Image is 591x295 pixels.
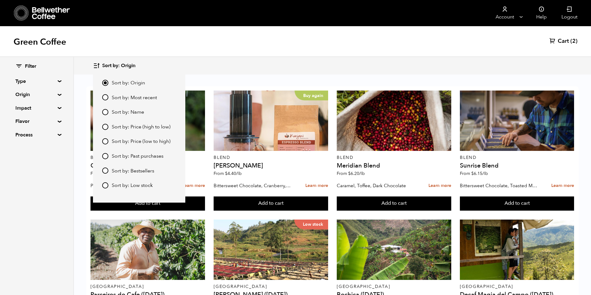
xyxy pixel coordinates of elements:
bdi: 6.15 [471,171,488,176]
p: Blend [337,156,451,160]
input: Sort by: Name [102,109,108,115]
span: Sort by: Low stock [112,182,153,189]
span: /lb [359,171,365,176]
img: logo_orange.svg [10,10,15,15]
a: Learn more [305,179,328,192]
span: Filter [25,63,36,70]
input: Sort by: Most recent [102,94,108,100]
div: Domain Overview [23,39,55,43]
p: Praline, Raspberry, Ganache [90,181,168,190]
p: Bittersweet Chocolate, Toasted Marshmallow, Candied Orange, Praline [460,181,537,190]
div: v 4.0.25 [17,10,30,15]
p: Blend [460,156,574,160]
p: [GEOGRAPHIC_DATA] [214,285,328,289]
a: Learn more [428,179,451,192]
span: $ [471,171,474,176]
img: tab_keywords_by_traffic_grey.svg [61,39,66,44]
span: Sort by: Origin [102,63,135,69]
span: $ [348,171,351,176]
h4: [PERSON_NAME] [214,163,328,169]
img: website_grey.svg [10,16,15,21]
span: From [214,171,242,176]
input: Sort by: Price (high to low) [102,124,108,130]
h4: Sunrise Blend [460,163,574,169]
button: Add to cart [214,196,328,211]
span: Sort by: Price (high to low) [112,124,171,131]
input: Sort by: Low stock [102,182,108,188]
p: Blend [90,156,205,160]
span: Sort by: Origin [112,80,145,87]
a: Buy again [214,91,328,151]
input: Sort by: Bestsellers [102,168,108,174]
img: tab_domain_overview_orange.svg [17,39,22,44]
p: Blend [214,156,328,160]
a: Cart (2) [549,38,577,45]
input: Sort by: Origin [102,80,108,86]
span: Cart [558,38,569,45]
span: $ [225,171,227,176]
h4: Meridian Blend [337,163,451,169]
bdi: 6.20 [348,171,365,176]
p: [GEOGRAPHIC_DATA] [337,285,451,289]
p: [GEOGRAPHIC_DATA] [90,285,205,289]
h4: Golden Hour Blend [90,163,205,169]
span: Sort by: Bestsellers [112,168,154,175]
a: Low stock [214,220,328,280]
p: Buy again [295,91,328,100]
div: Domain: [DOMAIN_NAME] [16,16,68,21]
span: From [337,171,365,176]
span: (2) [570,38,577,45]
span: From [90,171,119,176]
span: /lb [236,171,242,176]
span: From [460,171,488,176]
p: [GEOGRAPHIC_DATA] [460,285,574,289]
a: Learn more [551,179,574,192]
input: Sort by: Past purchases [102,153,108,159]
div: Keywords by Traffic [68,39,104,43]
span: Sort by: Price (low to high) [112,138,171,145]
bdi: 4.40 [225,171,242,176]
h1: Green Coffee [14,36,66,47]
p: Caramel, Toffee, Dark Chocolate [337,181,414,190]
button: Add to cart [337,196,451,211]
a: Learn more [182,179,205,192]
summary: Process [15,131,58,139]
summary: Type [15,78,58,85]
span: /lb [482,171,488,176]
summary: Origin [15,91,58,98]
button: Add to cart [460,196,574,211]
summary: Flavor [15,118,58,125]
span: Sort by: Most recent [112,95,157,101]
button: Add to cart [90,196,205,211]
summary: Impact [15,104,58,112]
span: Sort by: Past purchases [112,153,163,160]
p: Low stock [294,220,328,229]
input: Sort by: Price (low to high) [102,138,108,144]
button: Sort by: Origin [93,59,135,73]
p: Bittersweet Chocolate, Cranberry, Toasted Walnut [214,181,291,190]
span: Sort by: Name [112,109,144,116]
